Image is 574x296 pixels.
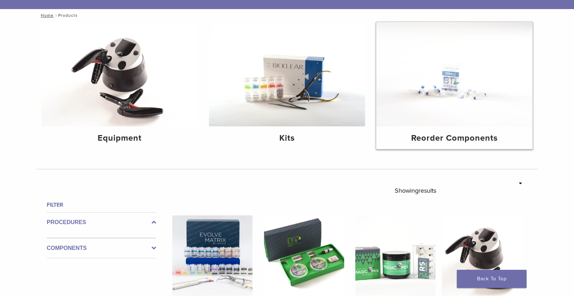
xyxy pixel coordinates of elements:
[376,22,533,149] a: Reorder Components
[355,215,436,296] img: Rockstar (RS) Polishing Kit
[47,218,156,227] label: Procedures
[382,132,527,145] h4: Reorder Components
[172,215,252,296] img: Evolve All-in-One Kit
[54,14,58,17] span: /
[39,13,54,18] a: Home
[264,215,344,296] img: Black Triangle (BT) Kit
[41,22,198,149] a: Equipment
[47,244,156,252] label: Components
[47,201,156,209] h4: Filter
[47,132,192,145] h4: Equipment
[209,22,365,149] a: Kits
[376,22,533,126] img: Reorder Components
[442,215,522,296] img: HeatSync Kit
[457,270,527,288] a: Back To Top
[36,9,538,22] nav: Products
[41,22,198,126] img: Equipment
[214,132,360,145] h4: Kits
[209,22,365,126] img: Kits
[395,183,436,198] p: Showing results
